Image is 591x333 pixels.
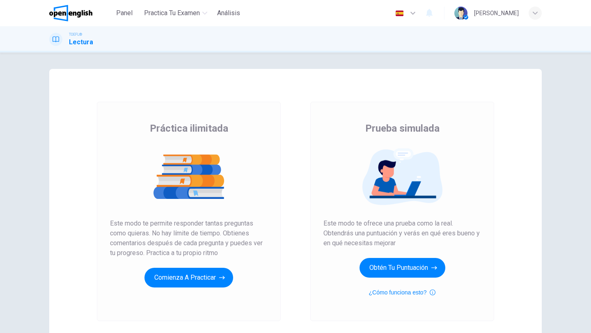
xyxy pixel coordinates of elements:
button: ¿Cómo funciona esto? [369,287,436,297]
span: Prueba simulada [365,122,440,135]
span: Panel [116,8,133,18]
h1: Lectura [69,37,93,47]
img: es [394,10,405,16]
button: Análisis [214,6,243,21]
span: Práctica ilimitada [150,122,228,135]
span: Este modo te ofrece una prueba como la real. Obtendrás una puntuación y verás en qué eres bueno y... [323,219,481,248]
span: TOEFL® [69,32,82,37]
div: [PERSON_NAME] [474,8,519,18]
button: Comienza a practicar [144,268,233,287]
span: Este modo te permite responder tantas preguntas como quieras. No hay límite de tiempo. Obtienes c... [110,219,268,258]
span: Análisis [217,8,240,18]
img: OpenEnglish logo [49,5,92,21]
button: Panel [111,6,137,21]
button: Obtén tu puntuación [360,258,445,278]
button: Practica tu examen [141,6,211,21]
span: Practica tu examen [144,8,200,18]
img: Profile picture [454,7,467,20]
a: OpenEnglish logo [49,5,111,21]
